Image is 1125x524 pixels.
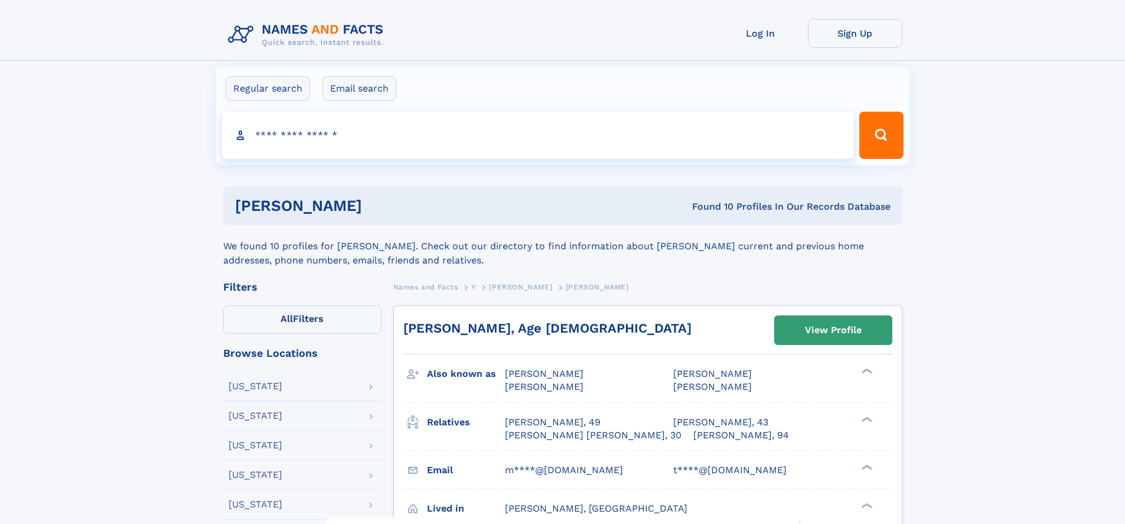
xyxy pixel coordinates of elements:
[393,279,458,294] a: Names and Facts
[427,460,505,480] h3: Email
[859,415,873,423] div: ❯
[322,76,396,101] label: Email search
[673,416,768,429] a: [PERSON_NAME], 43
[229,382,282,391] div: [US_STATE]
[427,412,505,432] h3: Relatives
[403,321,692,336] a: [PERSON_NAME], Age [DEMOGRAPHIC_DATA]
[281,313,293,324] span: All
[229,411,282,421] div: [US_STATE]
[859,502,873,509] div: ❯
[222,112,855,159] input: search input
[229,500,282,509] div: [US_STATE]
[566,283,629,291] span: [PERSON_NAME]
[527,200,891,213] div: Found 10 Profiles In Our Records Database
[489,283,552,291] span: [PERSON_NAME]
[226,76,310,101] label: Regular search
[693,429,789,442] a: [PERSON_NAME], 94
[673,368,752,379] span: [PERSON_NAME]
[471,279,476,294] a: Y
[427,364,505,384] h3: Also known as
[223,225,902,268] div: We found 10 profiles for [PERSON_NAME]. Check out our directory to find information about [PERSON...
[505,368,583,379] span: [PERSON_NAME]
[713,19,808,48] a: Log In
[223,348,381,359] div: Browse Locations
[471,283,476,291] span: Y
[223,19,393,51] img: Logo Names and Facts
[805,317,862,344] div: View Profile
[427,499,505,519] h3: Lived in
[235,198,527,213] h1: [PERSON_NAME]
[859,112,903,159] button: Search Button
[505,503,687,514] span: [PERSON_NAME], [GEOGRAPHIC_DATA]
[505,381,583,392] span: [PERSON_NAME]
[489,279,552,294] a: [PERSON_NAME]
[808,19,902,48] a: Sign Up
[223,305,381,334] label: Filters
[229,441,282,450] div: [US_STATE]
[505,416,601,429] a: [PERSON_NAME], 49
[859,463,873,471] div: ❯
[229,470,282,480] div: [US_STATE]
[673,381,752,392] span: [PERSON_NAME]
[505,429,681,442] a: [PERSON_NAME] [PERSON_NAME], 30
[775,316,892,344] a: View Profile
[859,367,873,375] div: ❯
[223,282,381,292] div: Filters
